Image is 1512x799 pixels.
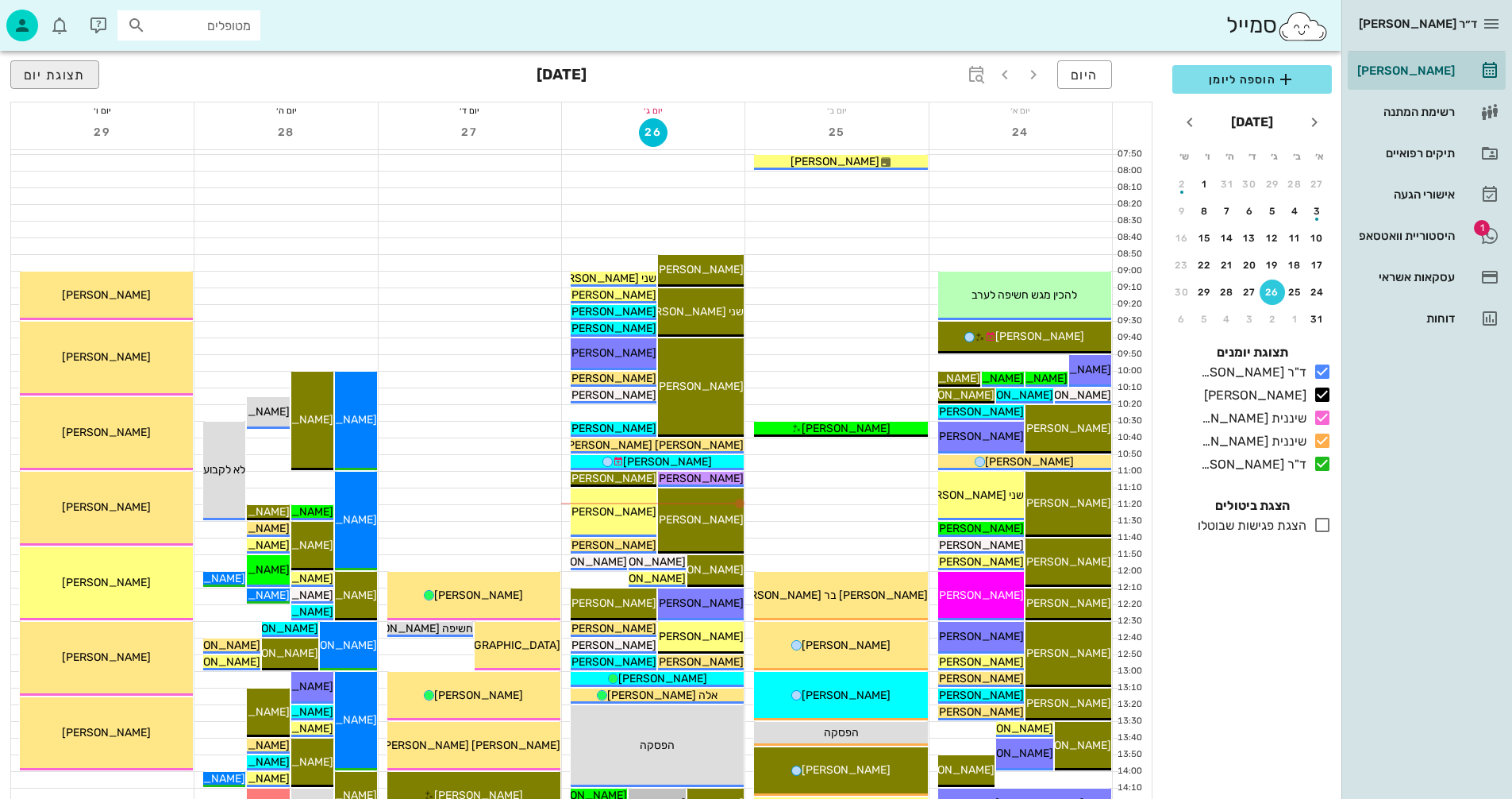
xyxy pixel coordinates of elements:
a: רשימת המתנה [1348,93,1506,131]
button: 6 [1169,307,1195,332]
div: 13:00 [1113,665,1145,678]
span: [PERSON_NAME] [62,726,151,739]
div: 13:40 [1113,731,1145,745]
div: 4 [1283,206,1308,217]
span: שני [PERSON_NAME] [637,305,744,318]
div: 13:30 [1113,715,1145,728]
img: SmileCloud logo [1277,10,1329,42]
span: [PERSON_NAME] [PERSON_NAME] [564,438,744,452]
span: [PERSON_NAME] [1022,647,1111,660]
span: [PERSON_NAME] [935,405,1024,419]
button: 1 [1192,172,1218,197]
span: [PERSON_NAME] [623,455,712,469]
div: 16 [1169,233,1195,244]
div: אישורי הגעה [1354,188,1455,201]
button: 24 [1006,118,1035,147]
div: ד"ר [PERSON_NAME] [1195,363,1306,382]
button: 23 [1169,253,1195,278]
button: חודש הבא [1175,108,1204,137]
button: 28 [1283,172,1308,197]
div: 08:30 [1113,214,1145,228]
span: [PERSON_NAME] [229,622,318,635]
div: 13:50 [1113,748,1145,762]
div: סמייל [1226,9,1329,43]
div: 14 [1214,233,1240,244]
span: [PERSON_NAME] [62,500,151,514]
span: היום [1071,68,1098,83]
span: [PERSON_NAME] [567,305,656,318]
span: להכין מגש חשיפה לערב [971,288,1077,302]
span: תג [1474,220,1490,236]
div: 09:10 [1113,281,1145,295]
button: 6 [1237,199,1263,224]
button: 1 [1283,307,1308,332]
span: [PERSON_NAME] [935,430,1024,443]
div: 11:10 [1113,481,1145,495]
div: 09:00 [1113,264,1145,278]
button: 28 [272,118,301,147]
div: הצגת פגישות שבוטלו [1191,516,1306,535]
span: 28 [272,125,301,139]
div: 10:00 [1113,365,1145,378]
button: 11 [1283,226,1308,251]
div: 08:00 [1113,164,1145,178]
span: [PERSON_NAME] [1022,422,1111,435]
button: 27 [456,118,484,147]
span: [PERSON_NAME] [802,639,891,652]
button: תצוגת יום [10,60,99,89]
div: 30 [1169,287,1195,298]
div: 13:10 [1113,681,1145,695]
button: 29 [1192,280,1218,305]
button: חודש שעבר [1300,108,1329,137]
span: [PERSON_NAME] [1022,596,1111,610]
button: 2 [1260,307,1285,332]
span: אלה [PERSON_NAME] [607,689,718,702]
span: [PERSON_NAME] [655,630,744,643]
div: 10:10 [1113,381,1145,395]
button: 18 [1283,253,1308,278]
span: הוספה ליומן [1185,70,1319,89]
div: 17 [1305,260,1330,271]
button: 12 [1260,226,1285,251]
span: [PERSON_NAME] [655,263,744,276]
div: 20 [1237,260,1263,271]
span: [PERSON_NAME] [567,288,656,302]
button: 26 [639,118,668,147]
span: [PERSON_NAME] [935,655,1024,669]
span: [PERSON_NAME] [964,388,1053,402]
div: 13 [1237,233,1263,244]
button: 26 [1260,280,1285,305]
div: 12:20 [1113,598,1145,612]
a: עסקאות אשראי [1348,258,1506,296]
span: שני [PERSON_NAME] [550,272,656,285]
div: שיננית [PERSON_NAME] [1195,409,1306,428]
div: 14:10 [1113,782,1145,795]
div: 21 [1214,260,1240,271]
button: 21 [1214,253,1240,278]
span: [PERSON_NAME] [935,672,1024,685]
div: 26 [1260,287,1285,298]
span: [PERSON_NAME] [567,422,656,435]
div: 09:30 [1113,315,1145,328]
div: 11:30 [1113,515,1145,528]
th: ג׳ [1264,143,1285,170]
h3: [DATE] [537,60,587,92]
button: 14 [1214,226,1240,251]
div: 15 [1192,233,1218,244]
span: תצוגת יום [24,68,86,83]
div: ד"ר [PERSON_NAME] [1195,455,1306,474]
span: [PERSON_NAME] [171,639,260,652]
span: [PERSON_NAME] [62,288,151,302]
span: [PERSON_NAME] [567,472,656,485]
div: יום ה׳ [194,102,377,118]
div: [PERSON_NAME] [1354,64,1455,77]
span: [PERSON_NAME] [655,655,744,669]
div: 12 [1260,233,1285,244]
span: [PERSON_NAME] [935,705,1024,719]
div: 10:30 [1113,415,1145,428]
div: 12:00 [1113,565,1145,578]
div: 6 [1169,314,1195,325]
div: 5 [1192,314,1218,325]
button: [DATE] [1225,106,1279,138]
span: [PERSON_NAME] [434,689,523,702]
